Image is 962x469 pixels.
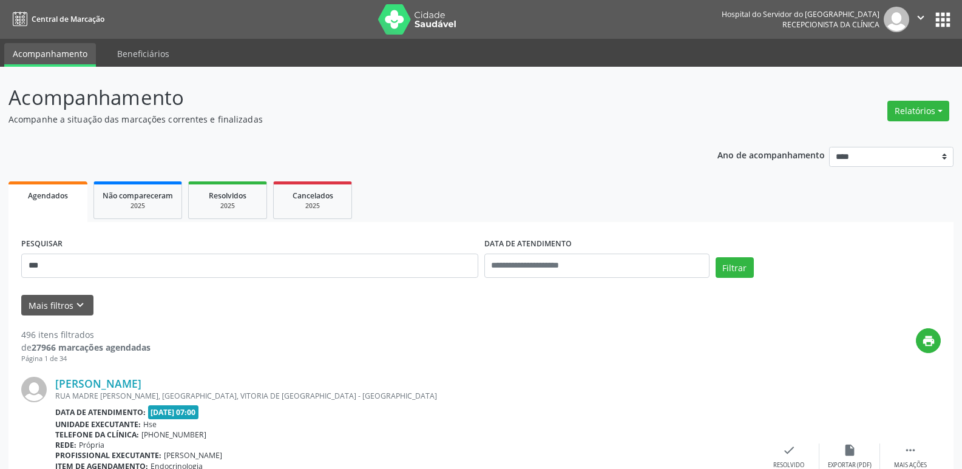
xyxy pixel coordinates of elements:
[916,328,941,353] button: print
[55,419,141,430] b: Unidade executante:
[4,43,96,67] a: Acompanhamento
[55,391,759,401] div: RUA MADRE [PERSON_NAME], [GEOGRAPHIC_DATA], VITORIA DE [GEOGRAPHIC_DATA] - [GEOGRAPHIC_DATA]
[887,101,949,121] button: Relatórios
[722,9,879,19] div: Hospital do Servidor do [GEOGRAPHIC_DATA]
[8,113,670,126] p: Acompanhe a situação das marcações correntes e finalizadas
[164,450,222,461] span: [PERSON_NAME]
[904,444,917,457] i: 
[914,11,927,24] i: 
[782,444,796,457] i: check
[103,191,173,201] span: Não compareceram
[28,191,68,201] span: Agendados
[8,83,670,113] p: Acompanhamento
[55,377,141,390] a: [PERSON_NAME]
[21,235,63,254] label: PESQUISAR
[716,257,754,278] button: Filtrar
[32,14,104,24] span: Central de Marcação
[197,201,258,211] div: 2025
[55,407,146,417] b: Data de atendimento:
[109,43,178,64] a: Beneficiários
[884,7,909,32] img: img
[79,440,104,450] span: Própria
[782,19,879,30] span: Recepcionista da clínica
[21,377,47,402] img: img
[21,295,93,316] button: Mais filtroskeyboard_arrow_down
[73,299,87,312] i: keyboard_arrow_down
[484,235,572,254] label: DATA DE ATENDIMENTO
[103,201,173,211] div: 2025
[209,191,246,201] span: Resolvidos
[21,341,151,354] div: de
[282,201,343,211] div: 2025
[148,405,199,419] span: [DATE] 07:00
[843,444,856,457] i: insert_drive_file
[143,419,157,430] span: Hse
[55,430,139,440] b: Telefone da clínica:
[55,450,161,461] b: Profissional executante:
[8,9,104,29] a: Central de Marcação
[141,430,206,440] span: [PHONE_NUMBER]
[32,342,151,353] strong: 27966 marcações agendadas
[21,354,151,364] div: Página 1 de 34
[21,328,151,341] div: 496 itens filtrados
[717,147,825,162] p: Ano de acompanhamento
[909,7,932,32] button: 
[293,191,333,201] span: Cancelados
[922,334,935,348] i: print
[55,440,76,450] b: Rede:
[932,9,954,30] button: apps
